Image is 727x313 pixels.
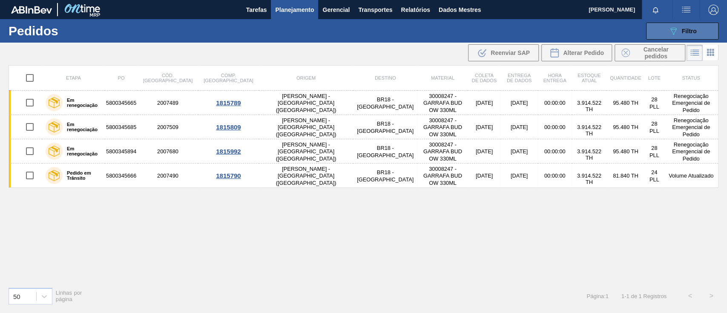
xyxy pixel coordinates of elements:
[631,293,637,299] font: de
[605,293,608,299] font: 1
[541,44,612,61] div: Alterar Pedido
[709,292,713,299] font: >
[9,91,718,115] a: Em renegociação58003456652007489[PERSON_NAME] - [GEOGRAPHIC_DATA] ([GEOGRAPHIC_DATA])BR18 - [GEOG...
[157,173,178,179] font: 2007490
[642,4,669,16] button: Notificações
[544,149,566,155] font: 00:00:00
[507,73,532,83] font: Entrega de dados
[679,285,701,307] button: <
[577,124,601,137] font: 3.914.522 TH
[682,28,697,34] font: Filtro
[357,96,414,110] font: BR18 - [GEOGRAPHIC_DATA]
[216,123,241,131] font: 1815809
[577,172,601,185] font: 3.914.522 TH
[106,149,136,155] font: 5800345894
[13,293,20,300] font: 50
[67,98,98,108] font: Em renegociação
[204,73,253,83] font: Comp. [GEOGRAPHIC_DATA]
[216,172,241,179] font: 1815790
[615,44,685,61] button: Cancelar pedidos
[708,5,718,15] img: Sair
[216,148,241,155] font: 1815992
[613,100,638,106] font: 95.480 TH
[648,75,661,80] font: Lote
[468,44,539,61] div: Reenviar SAP
[476,149,493,155] font: [DATE]
[621,293,624,299] font: 1
[357,169,414,183] font: BR18 - [GEOGRAPHIC_DATA]
[511,149,528,155] font: [DATE]
[143,73,193,83] font: Cód. [GEOGRAPHIC_DATA]
[544,173,566,179] font: 00:00:00
[586,293,603,299] font: Página
[476,173,493,179] font: [DATE]
[578,73,601,83] font: Estoque atual
[688,292,692,299] font: <
[649,169,659,183] font: 24 PLL
[358,6,392,13] font: Transportes
[649,96,659,110] font: 28 PLL
[157,100,178,106] font: 2007489
[687,45,703,61] div: Visão em Lista
[9,139,718,164] a: Em renegociação58003458942007680[PERSON_NAME] - [GEOGRAPHIC_DATA] ([GEOGRAPHIC_DATA])BR18 - [GEOG...
[431,75,454,80] font: Material
[613,124,638,130] font: 95.480 TH
[672,93,710,113] font: Renegociação Emergencial de Pedido
[646,23,718,40] button: Filtro
[246,6,267,13] font: Tarefas
[67,122,98,132] font: Em renegociação
[544,124,566,130] font: 00:00:00
[276,117,336,138] font: [PERSON_NAME] - [GEOGRAPHIC_DATA] ([GEOGRAPHIC_DATA])
[669,173,713,179] font: Volume Atualizado
[681,5,691,15] img: ações do usuário
[423,141,462,162] font: 30008247 - GARRAFA BUD OW 330ML
[67,170,91,181] font: Pedido em Trânsito
[118,75,125,80] font: PO
[216,99,241,106] font: 1815789
[67,146,98,156] font: Em renegociação
[276,141,336,162] font: [PERSON_NAME] - [GEOGRAPHIC_DATA] ([GEOGRAPHIC_DATA])
[511,124,528,130] font: [DATE]
[613,149,638,155] font: 95.480 TH
[511,173,528,179] font: [DATE]
[296,75,316,80] font: Origem
[543,73,566,83] font: Hora Entrega
[157,124,178,130] font: 2007509
[615,44,685,61] div: Cancelar Pedidos em Massa
[476,124,493,130] font: [DATE]
[638,293,641,299] font: 1
[275,6,314,13] font: Planejamento
[604,293,606,299] font: :
[106,173,136,179] font: 5800345666
[577,148,601,161] font: 3.914.522 TH
[476,100,493,106] font: [DATE]
[106,124,136,130] font: 5800345685
[66,75,81,80] font: Etapa
[672,117,710,138] font: Renegociação Emergencial de Pedido
[577,100,601,112] font: 3.914.522 TH
[703,45,718,61] div: Visão em Cards
[106,100,136,106] font: 5800345665
[423,166,462,186] font: 30008247 - GARRAFA BUD OW 330ML
[610,75,641,80] font: Quantidade
[276,166,336,186] font: [PERSON_NAME] - [GEOGRAPHIC_DATA] ([GEOGRAPHIC_DATA])
[276,93,336,113] font: [PERSON_NAME] - [GEOGRAPHIC_DATA] ([GEOGRAPHIC_DATA])
[157,149,178,155] font: 2007680
[649,145,659,158] font: 28 PLL
[9,24,58,38] font: Pedidos
[643,46,668,60] font: Cancelar pedidos
[423,93,462,113] font: 30008247 - GARRAFA BUD OW 330ML
[491,49,530,56] font: Reenviar SAP
[322,6,350,13] font: Gerencial
[613,173,638,179] font: 81.840 TH
[9,115,718,139] a: Em renegociação58003456852007509[PERSON_NAME] - [GEOGRAPHIC_DATA] ([GEOGRAPHIC_DATA])BR18 - [GEOG...
[472,73,497,83] font: Coleta de dados
[682,75,700,80] font: Status
[375,75,396,80] font: Destino
[672,141,710,162] font: Renegociação Emergencial de Pedido
[624,293,626,299] font: -
[563,49,604,56] font: Alterar Pedido
[9,164,718,188] a: Pedido em Trânsito58003456662007490[PERSON_NAME] - [GEOGRAPHIC_DATA] ([GEOGRAPHIC_DATA])BR18 - [G...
